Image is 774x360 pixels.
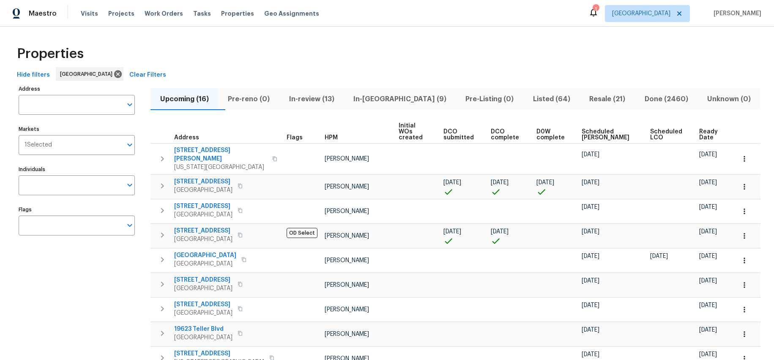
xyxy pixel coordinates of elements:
[640,93,692,105] span: Done (2460)
[124,99,136,111] button: Open
[443,229,461,235] span: [DATE]
[536,129,568,141] span: D0W complete
[443,129,477,141] span: DCO submitted
[174,202,232,210] span: [STREET_ADDRESS]
[174,186,232,194] span: [GEOGRAPHIC_DATA]
[582,129,636,141] span: Scheduled [PERSON_NAME]
[174,210,232,219] span: [GEOGRAPHIC_DATA]
[124,179,136,191] button: Open
[710,9,761,18] span: [PERSON_NAME]
[699,327,717,333] span: [DATE]
[699,253,717,259] span: [DATE]
[585,93,630,105] span: Resale (21)
[650,253,668,259] span: [DATE]
[699,278,717,284] span: [DATE]
[14,67,53,83] button: Hide filters
[582,204,599,210] span: [DATE]
[461,93,518,105] span: Pre-Listing (0)
[325,156,369,162] span: [PERSON_NAME]
[325,208,369,214] span: [PERSON_NAME]
[287,135,303,141] span: Flags
[699,352,717,357] span: [DATE]
[174,260,236,268] span: [GEOGRAPHIC_DATA]
[19,207,135,212] label: Flags
[174,325,232,333] span: 19623 Teller Blvd
[174,135,199,141] span: Address
[536,180,554,186] span: [DATE]
[284,93,339,105] span: In-review (13)
[325,331,369,337] span: [PERSON_NAME]
[582,253,599,259] span: [DATE]
[223,93,274,105] span: Pre-reno (0)
[325,258,369,263] span: [PERSON_NAME]
[174,333,232,342] span: [GEOGRAPHIC_DATA]
[699,204,717,210] span: [DATE]
[174,309,232,317] span: [GEOGRAPHIC_DATA]
[81,9,98,18] span: Visits
[582,278,599,284] span: [DATE]
[126,67,170,83] button: Clear Filters
[582,180,599,186] span: [DATE]
[29,9,57,18] span: Maestro
[699,152,717,158] span: [DATE]
[703,93,755,105] span: Unknown (0)
[264,9,319,18] span: Geo Assignments
[325,282,369,288] span: [PERSON_NAME]
[593,5,599,14] div: 1
[174,300,232,309] span: [STREET_ADDRESS]
[129,70,166,80] span: Clear Filters
[174,251,236,260] span: [GEOGRAPHIC_DATA]
[174,163,267,172] span: [US_STATE][GEOGRAPHIC_DATA]
[174,235,232,244] span: [GEOGRAPHIC_DATA]
[612,9,670,18] span: [GEOGRAPHIC_DATA]
[17,70,50,80] span: Hide filters
[650,129,685,141] span: Scheduled LCO
[443,180,461,186] span: [DATE]
[699,229,717,235] span: [DATE]
[582,229,599,235] span: [DATE]
[582,327,599,333] span: [DATE]
[174,227,232,235] span: [STREET_ADDRESS]
[193,11,211,17] span: Tasks
[60,70,116,78] span: [GEOGRAPHIC_DATA]
[174,349,264,358] span: [STREET_ADDRESS]
[699,129,721,141] span: Ready Date
[399,123,429,141] span: Initial WOs created
[174,146,267,163] span: [STREET_ADDRESS][PERSON_NAME]
[491,229,509,235] span: [DATE]
[124,219,136,231] button: Open
[349,93,451,105] span: In-[GEOGRAPHIC_DATA] (9)
[19,86,135,91] label: Address
[325,184,369,190] span: [PERSON_NAME]
[145,9,183,18] span: Work Orders
[221,9,254,18] span: Properties
[174,284,232,293] span: [GEOGRAPHIC_DATA]
[174,276,232,284] span: [STREET_ADDRESS]
[582,152,599,158] span: [DATE]
[325,307,369,313] span: [PERSON_NAME]
[491,180,509,186] span: [DATE]
[19,167,135,172] label: Individuals
[699,302,717,308] span: [DATE]
[491,129,522,141] span: DCO complete
[17,50,84,58] span: Properties
[19,127,135,132] label: Markets
[582,302,599,308] span: [DATE]
[25,141,52,149] span: 1 Selected
[582,352,599,357] span: [DATE]
[325,135,338,141] span: HPM
[699,180,717,186] span: [DATE]
[325,233,369,239] span: [PERSON_NAME]
[108,9,134,18] span: Projects
[287,228,317,238] span: OD Select
[56,67,123,81] div: [GEOGRAPHIC_DATA]
[156,93,213,105] span: Upcoming (16)
[528,93,574,105] span: Listed (64)
[174,177,232,186] span: [STREET_ADDRESS]
[124,139,136,151] button: Open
